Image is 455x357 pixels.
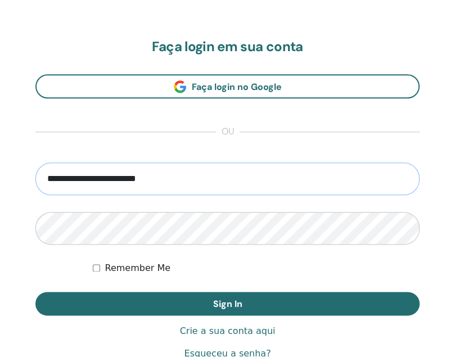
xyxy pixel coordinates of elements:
a: Faça login no Google [35,74,420,98]
div: Keep me authenticated indefinitely or until I manually logout [93,261,420,275]
a: Crie a sua conta aqui [180,324,276,338]
span: Sign In [213,298,242,310]
span: Faça login no Google [192,81,282,93]
span: ou [216,125,240,139]
h2: Faça login em sua conta [35,39,420,55]
button: Sign In [35,292,420,315]
label: Remember Me [105,261,170,275]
